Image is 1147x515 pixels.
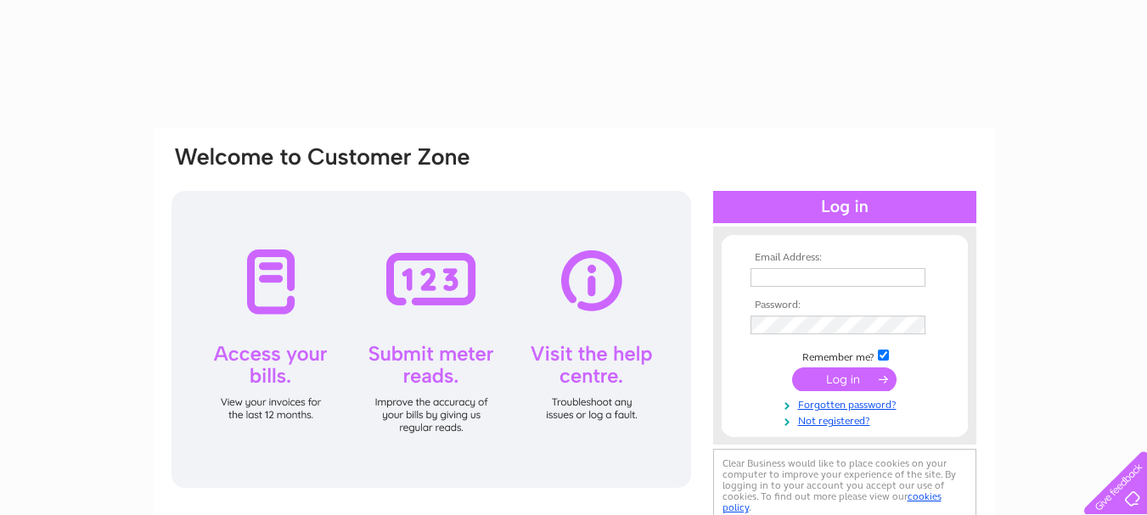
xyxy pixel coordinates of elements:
[746,299,943,311] th: Password:
[792,367,897,391] input: Submit
[751,411,943,428] a: Not registered?
[722,490,942,513] a: cookies policy
[746,252,943,264] th: Email Address:
[746,347,943,364] td: Remember me?
[751,395,943,411] a: Forgotten password?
